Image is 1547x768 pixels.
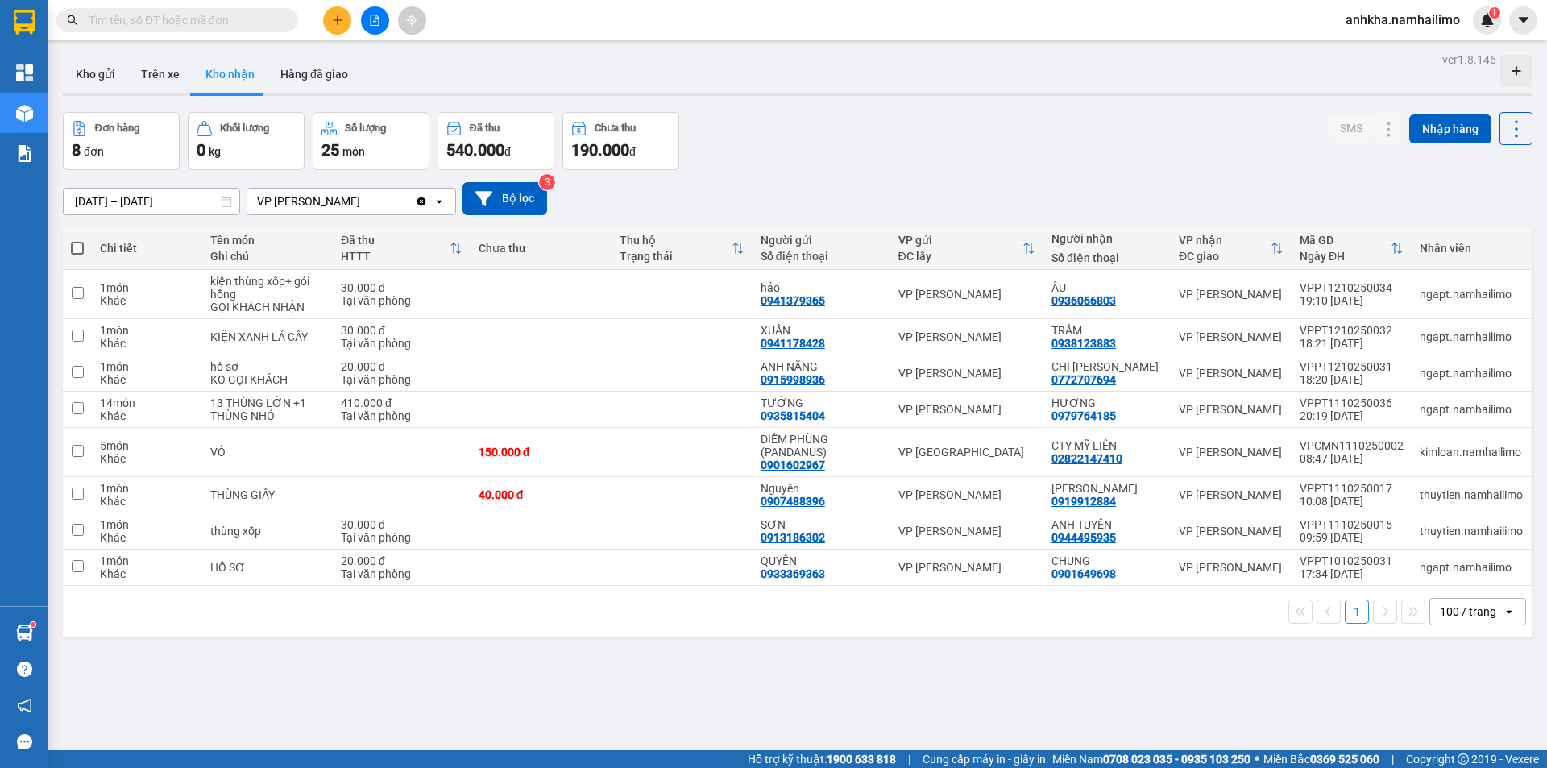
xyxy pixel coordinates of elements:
div: Khác [100,294,194,307]
button: Đơn hàng8đơn [63,112,180,170]
span: aim [406,15,417,26]
div: Khác [100,567,194,580]
span: Miền Bắc [1263,750,1379,768]
span: đ [629,145,636,158]
div: 19:10 [DATE] [1300,294,1404,307]
div: 0936066803 [1051,294,1116,307]
div: 20.000 đ [341,554,462,567]
div: VPPT1010250031 [1300,554,1404,567]
span: món [342,145,365,158]
span: notification [17,698,32,713]
div: VPPT1110250017 [1300,482,1404,495]
div: THÙY VÂN [1051,482,1163,495]
strong: 1900 633 818 [827,753,896,766]
div: TƯỜNG [761,396,882,409]
div: kimloan.namhailimo [1420,446,1523,459]
span: question-circle [17,662,32,677]
div: 09:59 [DATE] [1300,531,1404,544]
button: Nhập hàng [1409,114,1491,143]
div: 08:47 [DATE] [1300,452,1404,465]
div: Chưa thu [479,242,603,255]
div: Số lượng [345,122,386,134]
div: 20.000 đ [341,360,462,373]
div: VỎ [210,446,325,459]
span: anhkha.namhailimo [1333,10,1473,30]
div: thuytien.namhailimo [1420,488,1523,501]
div: 0915998936 [761,373,825,386]
input: Selected VP Phạm Ngũ Lão. [362,193,363,210]
div: TRÂM [1051,324,1163,337]
div: 30.000 đ [341,518,462,531]
input: Select a date range. [64,189,239,214]
div: Tại văn phòng [341,373,462,386]
button: Hàng đã giao [268,55,361,93]
img: dashboard-icon [16,64,33,81]
div: Thu hộ [620,234,732,247]
span: Miền Nam [1052,750,1250,768]
div: Trạng thái [620,250,732,263]
div: VP [PERSON_NAME] [1179,525,1284,538]
div: Tại văn phòng [341,531,462,544]
div: 1 món [100,482,194,495]
div: VP gửi [898,234,1023,247]
span: | [1391,750,1394,768]
div: Ghi chú [210,250,325,263]
div: ngapt.namhailimo [1420,403,1523,416]
div: Khác [100,452,194,465]
div: 410.000 đ [341,396,462,409]
span: CR : [12,106,37,122]
div: 100 / trang [1440,604,1496,620]
div: VP [PERSON_NAME] [1179,330,1284,343]
div: 18:21 [DATE] [1300,337,1404,350]
div: VP nhận [1179,234,1271,247]
button: Bộ lọc [462,182,547,215]
button: caret-down [1509,6,1537,35]
div: 0979764185 [1051,409,1116,422]
button: Đã thu540.000đ [438,112,554,170]
th: Toggle SortBy [1171,227,1292,270]
span: Nhận: [154,15,193,32]
div: ngapt.namhailimo [1420,288,1523,301]
div: 0919912884 [1051,495,1116,508]
div: 1 món [100,554,194,567]
strong: 0369 525 060 [1310,753,1379,766]
sup: 1 [31,622,35,627]
div: VPPT1110250036 [1300,396,1404,409]
div: 30.000 đ [341,281,462,294]
div: VP [GEOGRAPHIC_DATA] [898,446,1036,459]
div: thùng xốp [210,525,325,538]
div: Đơn hàng [95,122,139,134]
div: 17:34 [DATE] [1300,567,1404,580]
span: kg [209,145,221,158]
div: DIỄM PHÙNG (PANDANUS) [761,433,882,459]
div: 0933369363 [761,567,825,580]
svg: open [433,195,446,208]
div: GỌI KHÁCH NHẬN [210,301,325,313]
button: Kho gửi [63,55,128,93]
div: CTY MỸ LIÊN [1051,439,1163,452]
button: aim [398,6,426,35]
span: 8 [72,140,81,160]
div: 40.000 đ [479,488,603,501]
span: 25 [321,140,339,160]
span: đ [504,145,511,158]
button: Trên xe [128,55,193,93]
div: VP [PERSON_NAME] [898,488,1036,501]
th: Toggle SortBy [333,227,471,270]
div: ngapt.namhailimo [1420,367,1523,380]
div: 18:20 [DATE] [1300,373,1404,386]
div: HƯƠNG [1051,396,1163,409]
div: XUÂN [761,324,882,337]
div: VP [PERSON_NAME] [1179,367,1284,380]
div: VP [PERSON_NAME] [898,525,1036,538]
div: Ngày ĐH [1300,250,1391,263]
div: 1 món [100,518,194,531]
div: Người gửi [761,234,882,247]
div: 0944495935 [1051,531,1116,544]
div: Tại văn phòng [341,567,462,580]
th: Toggle SortBy [890,227,1044,270]
span: 0 [197,140,205,160]
div: Người nhận [1051,232,1163,245]
span: search [67,15,78,26]
div: 20:19 [DATE] [1300,409,1404,422]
